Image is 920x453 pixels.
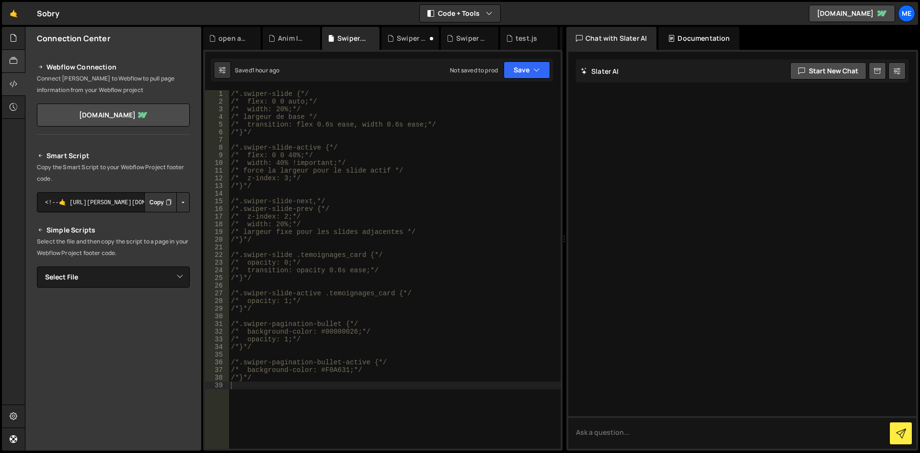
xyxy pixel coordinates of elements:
[205,182,229,190] div: 13
[205,221,229,228] div: 18
[790,62,866,80] button: Start new chat
[205,190,229,197] div: 14
[205,343,229,351] div: 34
[205,105,229,113] div: 3
[658,27,739,50] div: Documentation
[205,144,229,151] div: 8
[205,290,229,297] div: 27
[205,151,229,159] div: 9
[37,8,59,19] div: Sobry
[205,167,229,174] div: 11
[144,192,190,212] div: Button group with nested dropdown
[37,236,190,259] p: Select the file and then copy the script to a page in your Webflow Project footer code.
[337,34,368,43] div: Swiper.css
[205,328,229,336] div: 32
[420,5,500,22] button: Code + Tools
[205,359,229,366] div: 36
[144,192,177,212] button: Copy
[205,128,229,136] div: 6
[205,305,229,313] div: 29
[205,136,229,144] div: 7
[205,313,229,320] div: 30
[205,213,229,221] div: 17
[205,274,229,282] div: 25
[218,34,249,43] div: open accordion img.js
[205,259,229,267] div: 23
[397,34,427,43] div: Swiper Home.js
[205,374,229,382] div: 38
[37,104,190,127] a: [DOMAIN_NAME]
[37,303,191,390] iframe: YouTube video player
[898,5,915,22] a: Me
[205,251,229,259] div: 22
[205,236,229,244] div: 20
[205,205,229,213] div: 16
[205,244,229,251] div: 21
[809,5,895,22] a: [DOMAIN_NAME]
[205,228,229,236] div: 19
[205,382,229,389] div: 39
[205,282,229,290] div: 26
[504,61,550,79] button: Save
[278,34,309,43] div: Anim Image.js
[566,27,656,50] div: Chat with Slater AI
[581,67,619,76] h2: Slater AI
[37,162,190,185] p: Copy the Smart Script to your Webflow Project footer code.
[205,98,229,105] div: 2
[516,34,537,43] div: test.js
[37,73,190,96] p: Connect [PERSON_NAME] to Webflow to pull page information from your Webflow project
[456,34,487,43] div: Swiper Etude de cas.js
[205,336,229,343] div: 33
[37,150,190,162] h2: Smart Script
[205,159,229,167] div: 10
[205,297,229,305] div: 28
[37,224,190,236] h2: Simple Scripts
[205,320,229,328] div: 31
[252,66,280,74] div: 1 hour ago
[205,90,229,98] div: 1
[205,174,229,182] div: 12
[2,2,25,25] a: 🤙
[450,66,498,74] div: Not saved to prod
[37,192,190,212] textarea: <!--🤙 [URL][PERSON_NAME][DOMAIN_NAME]> <script>document.addEventListener("DOMContentLoaded", func...
[205,366,229,374] div: 37
[205,351,229,359] div: 35
[205,113,229,121] div: 4
[235,66,279,74] div: Saved
[37,33,110,44] h2: Connection Center
[37,61,190,73] h2: Webflow Connection
[205,121,229,128] div: 5
[205,197,229,205] div: 15
[205,267,229,274] div: 24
